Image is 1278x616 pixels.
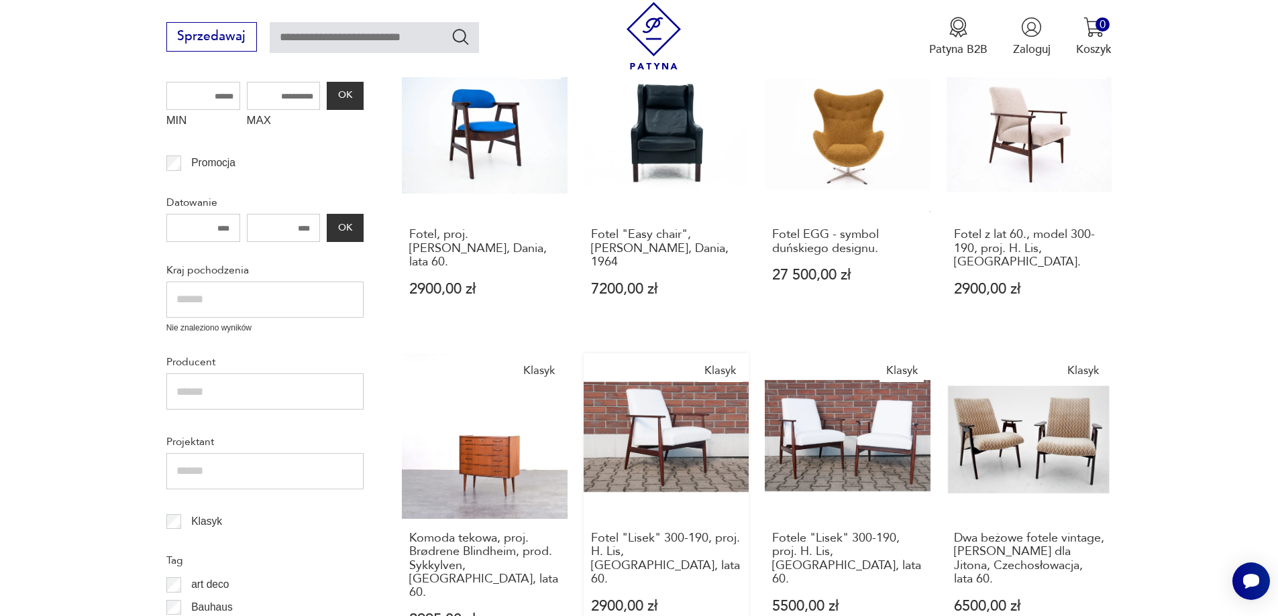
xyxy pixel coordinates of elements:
[1013,17,1051,57] button: Zaloguj
[166,194,364,211] p: Datowanie
[765,50,930,328] a: KlasykFotel EGG - symbol duńskiego designu.Fotel EGG - symbol duńskiego designu.27 500,00 zł
[591,228,742,269] h3: Fotel "Easy chair", [PERSON_NAME], Dania, 1964
[327,214,363,242] button: OK
[1083,17,1104,38] img: Ikona koszyka
[409,282,560,296] p: 2900,00 zł
[191,576,229,593] p: art deco
[772,599,923,613] p: 5500,00 zł
[1076,17,1112,57] button: 0Koszyk
[772,228,923,255] h3: Fotel EGG - symbol duńskiego designu.
[929,17,988,57] a: Ikona medaluPatyna B2B
[451,27,470,46] button: Szukaj
[929,17,988,57] button: Patyna B2B
[1096,17,1110,32] div: 0
[584,50,749,328] a: KlasykFotel "Easy chair", Børge Mogensen, Dania, 1964Fotel "Easy chair", [PERSON_NAME], Dania, 19...
[772,532,923,587] h3: Fotele "Lisek" 300-190, proj. H. Lis, [GEOGRAPHIC_DATA], lata 60.
[166,322,364,334] p: Nie znaleziono wyników
[620,2,688,70] img: Patyna - sklep z meblami i dekoracjami vintage
[1232,562,1270,600] iframe: Smartsupp widget button
[166,261,364,279] p: Kraj pochodzenia
[166,22,257,52] button: Sprzedawaj
[591,282,742,296] p: 7200,00 zł
[1021,17,1042,38] img: Ikonka użytkownika
[166,552,364,569] p: Tag
[166,353,364,371] p: Producent
[929,42,988,57] p: Patyna B2B
[247,110,321,135] label: MAX
[402,50,568,328] a: KlasykFotel, proj. Erik Kirkegaard, Dania, lata 60.Fotel, proj. [PERSON_NAME], Dania, lata 60.290...
[166,110,240,135] label: MIN
[591,532,742,587] h3: Fotel "Lisek" 300-190, proj. H. Lis, [GEOGRAPHIC_DATA], lata 60.
[954,228,1105,269] h3: Fotel z lat 60., model 300-190, proj. H. Lis, [GEOGRAPHIC_DATA].
[948,17,969,38] img: Ikona medalu
[772,268,923,282] p: 27 500,00 zł
[1013,42,1051,57] p: Zaloguj
[954,282,1105,296] p: 2900,00 zł
[191,599,233,616] p: Bauhaus
[954,599,1105,613] p: 6500,00 zł
[591,599,742,613] p: 2900,00 zł
[327,82,363,110] button: OK
[947,50,1112,328] a: KlasykFotel z lat 60., model 300-190, proj. H. Lis, Polska.Fotel z lat 60., model 300-190, proj. ...
[954,532,1105,587] h3: Dwa beżowe fotele vintage, [PERSON_NAME] dla Jitona, Czechosłowacja, lata 60.
[409,228,560,269] h3: Fotel, proj. [PERSON_NAME], Dania, lata 60.
[409,532,560,600] h3: Komoda tekowa, proj. Brødrene Blindheim, prod. Sykkylven, [GEOGRAPHIC_DATA], lata 60.
[166,32,257,43] a: Sprzedawaj
[166,433,364,450] p: Projektant
[191,513,222,530] p: Klasyk
[1076,42,1112,57] p: Koszyk
[191,154,235,172] p: Promocja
